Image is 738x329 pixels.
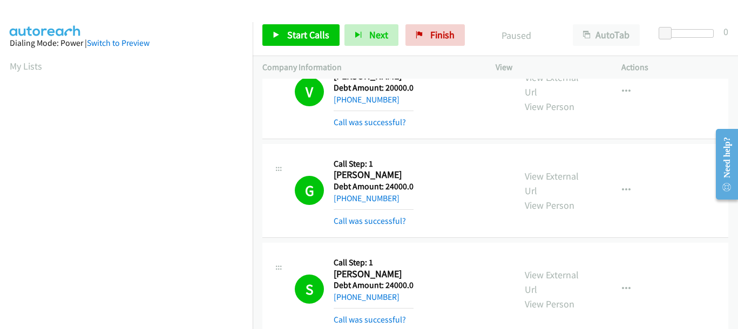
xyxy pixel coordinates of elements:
[287,29,329,41] span: Start Calls
[334,193,400,203] a: [PHONE_NUMBER]
[621,61,728,74] p: Actions
[344,24,398,46] button: Next
[573,24,640,46] button: AutoTab
[707,121,738,207] iframe: Resource Center
[295,275,324,304] h1: S
[525,170,579,197] a: View External Url
[479,28,553,43] p: Paused
[496,61,602,74] p: View
[295,176,324,205] h1: G
[405,24,465,46] a: Finish
[295,77,324,106] h1: V
[723,24,728,39] div: 0
[525,71,579,98] a: View External Url
[334,257,414,268] h5: Call Step: 1
[334,314,406,325] a: Call was successful?
[334,94,400,105] a: [PHONE_NUMBER]
[10,37,243,50] div: Dialing Mode: Power |
[262,24,340,46] a: Start Calls
[87,38,150,48] a: Switch to Preview
[525,199,574,211] a: View Person
[369,29,388,41] span: Next
[334,292,400,302] a: [PHONE_NUMBER]
[334,159,414,169] h5: Call Step: 1
[334,181,414,192] h5: Debt Amount: 24000.0
[10,60,42,72] a: My Lists
[525,100,574,113] a: View Person
[262,61,476,74] p: Company Information
[525,298,574,310] a: View Person
[334,117,406,127] a: Call was successful?
[430,29,455,41] span: Finish
[334,216,406,226] a: Call was successful?
[334,169,412,181] h2: [PERSON_NAME]
[664,29,714,38] div: Delay between calls (in seconds)
[334,280,414,291] h5: Debt Amount: 24000.0
[334,83,414,93] h5: Debt Amount: 20000.0
[334,268,412,280] h2: [PERSON_NAME]
[525,269,579,296] a: View External Url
